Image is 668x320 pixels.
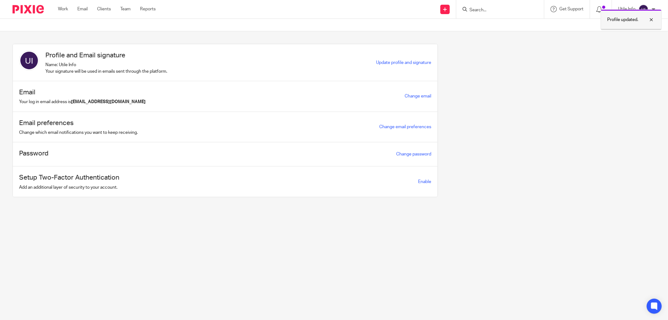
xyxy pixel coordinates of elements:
img: svg%3E [19,50,39,71]
h1: Password [19,149,49,158]
img: Pixie [13,5,44,13]
h1: Email [19,87,146,97]
b: [EMAIL_ADDRESS][DOMAIN_NAME] [71,100,146,104]
p: Profile updated. [607,17,638,23]
a: Work [58,6,68,12]
a: Update profile and signature [376,60,431,65]
h1: Email preferences [19,118,138,128]
p: Change which email notifications you want to keep receiving. [19,129,138,136]
h1: Setup Two-Factor Authentication [19,173,119,182]
a: Reports [140,6,156,12]
a: Change email [405,94,431,98]
h1: Profile and Email signature [45,50,167,60]
a: Change email preferences [379,125,431,129]
a: Team [120,6,131,12]
img: svg%3E [639,4,649,14]
p: Add an additional layer of security to your account. [19,184,119,191]
a: Clients [97,6,111,12]
p: Your log in email address is [19,99,146,105]
a: Email [77,6,88,12]
span: Enable [418,180,431,184]
p: Name: Utile Info Your signature will be used in emails sent through the platform. [45,62,167,75]
a: Change password [396,152,431,156]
